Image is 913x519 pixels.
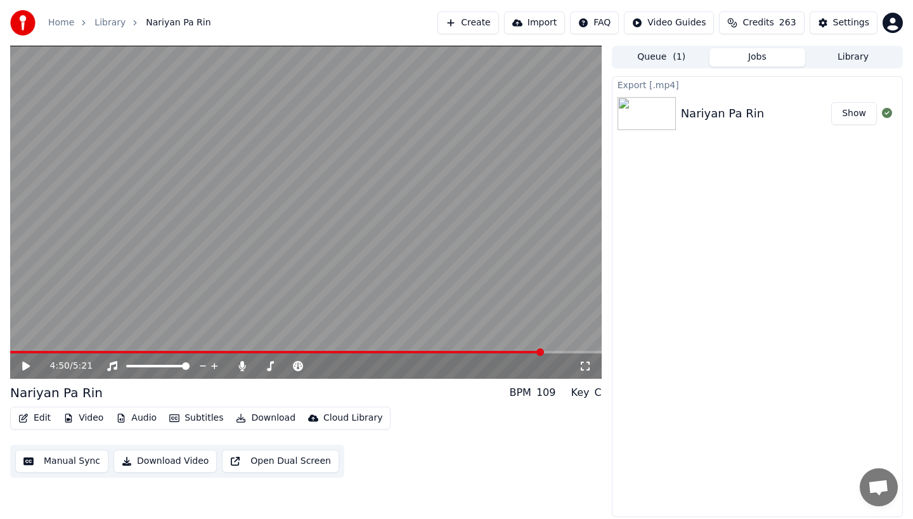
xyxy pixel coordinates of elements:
div: Settings [833,16,869,29]
button: Show [831,102,877,125]
div: Open chat [860,468,898,506]
div: Key [571,385,589,400]
div: Nariyan Pa Rin [10,384,103,402]
div: Export [.mp4] [612,77,902,92]
span: ( 1 ) [673,51,685,63]
button: Audio [111,409,162,427]
div: Nariyan Pa Rin [681,105,764,122]
button: Video [58,409,108,427]
button: Queue [614,48,709,67]
button: Library [805,48,901,67]
div: C [594,385,601,400]
span: Credits [742,16,774,29]
div: Cloud Library [323,412,382,424]
button: Manual Sync [15,450,108,473]
button: Download Video [113,450,217,473]
button: Import [504,11,565,34]
div: BPM [509,385,531,400]
button: Download [231,409,301,427]
button: Subtitles [164,409,228,427]
button: Settings [810,11,877,34]
button: Open Dual Screen [222,450,339,473]
nav: breadcrumb [48,16,211,29]
span: 5:21 [73,360,93,372]
button: Edit [13,409,56,427]
button: Video Guides [624,11,714,34]
div: / [50,360,81,372]
button: Create [437,11,499,34]
button: Credits263 [719,11,804,34]
span: 4:50 [50,360,70,372]
a: Library [94,16,126,29]
span: 263 [779,16,796,29]
img: youka [10,10,36,36]
button: FAQ [570,11,619,34]
div: 109 [536,385,556,400]
button: Jobs [709,48,805,67]
a: Home [48,16,74,29]
span: Nariyan Pa Rin [146,16,210,29]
